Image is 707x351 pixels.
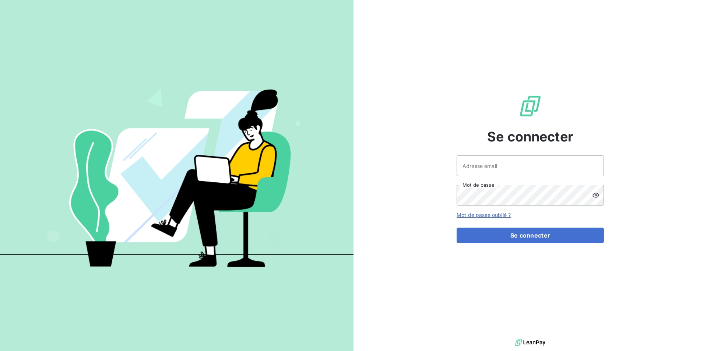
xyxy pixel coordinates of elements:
[518,94,542,118] img: Logo LeanPay
[457,228,604,243] button: Se connecter
[457,212,511,218] a: Mot de passe oublié ?
[515,337,545,348] img: logo
[457,155,604,176] input: placeholder
[487,127,573,147] span: Se connecter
